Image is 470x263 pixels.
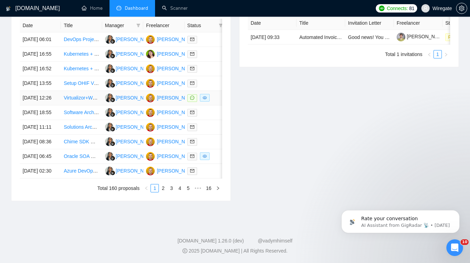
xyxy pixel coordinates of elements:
td: Solutions Architect – Cisco Campus Network & Smart Services [61,120,102,135]
a: MS[PERSON_NAME] [146,95,197,100]
div: [PERSON_NAME] [157,94,197,102]
div: [PERSON_NAME] [116,65,156,72]
a: Pending [445,34,469,40]
span: mail [190,169,194,173]
a: Setup OHIF Viewer with AWS HealthImaging Integration [64,80,185,86]
a: Oracle SOA OSB Developer with Maven Expertise [64,153,172,159]
a: Automated Invoicing System Development [299,34,391,40]
td: DevOps Project: Rocky Linux STIG-Compliant Golden Image & Deployment Automation [61,32,102,47]
a: [DOMAIN_NAME] 1.26.0 (dev) [178,238,244,244]
td: [DATE] 16:52 [20,62,61,76]
a: Kubernetes + NATS + L4 + YoLo7 [64,51,137,57]
span: mail [190,52,194,56]
iframe: Intercom notifications message [331,196,470,244]
button: left [425,50,433,58]
img: gigradar-bm.png [110,68,115,73]
span: 10 [461,239,469,245]
img: GA [105,64,114,73]
td: Automated Invoicing System Development [297,30,345,45]
th: Date [20,19,61,32]
td: Azure DevOps Subject Matter Expert Needed for Project Validation [61,164,102,178]
td: [DATE] 06:01 [20,32,61,47]
button: right [442,50,450,58]
a: MS[PERSON_NAME] [146,124,197,129]
span: right [444,53,448,57]
div: [PERSON_NAME] [116,152,156,160]
a: MS[PERSON_NAME] [146,65,197,71]
img: GA [105,35,114,44]
div: 2025 [DOMAIN_NAME] | All Rights Reserved. [6,247,464,255]
div: [PERSON_NAME] [157,123,197,131]
img: gigradar-bm.png [110,170,115,175]
span: Manager [105,22,133,29]
img: c1gwoEKIlC_Wi2DszKySc9WIGaDL48etO9Wx00h1px-SihIzaoxUlzshEpyTrcmfOE [397,33,405,41]
img: GA [105,167,114,175]
span: ••• [192,184,203,192]
a: Azure DevOps Subject Matter Expert Needed for Project Validation [64,168,208,174]
a: setting [456,6,467,11]
div: [PERSON_NAME] [157,79,197,87]
div: [PERSON_NAME] [157,138,197,145]
a: Solutions Architect – Cisco Campus Network & Smart Services [64,124,199,130]
img: gigradar-bm.png [110,112,115,117]
span: Dashboard [125,5,148,11]
img: gigradar-bm.png [110,83,115,88]
td: Kubernetes + NATS + L4 + YoLo7 [61,62,102,76]
li: Next Page [214,184,222,192]
td: [DATE] 13:55 [20,76,61,91]
li: 3 [167,184,176,192]
span: Connects: [387,5,408,12]
img: gigradar-bm.png [110,39,115,44]
span: mail [190,110,194,114]
img: gigradar-bm.png [110,156,115,161]
img: GA [105,79,114,88]
div: [PERSON_NAME] [116,94,156,102]
a: MS[PERSON_NAME] [146,168,197,173]
a: DevOps Project: Rocky Linux STIG-Compliant Golden Image & Deployment Automation [64,37,253,42]
li: 1 [151,184,159,192]
a: MS[PERSON_NAME] [146,153,197,159]
button: left [142,184,151,192]
img: GA [105,152,114,161]
a: 1 [151,184,159,192]
td: [DATE] 12:26 [20,91,61,105]
iframe: Intercom live chat [446,239,463,256]
div: [PERSON_NAME] [157,65,197,72]
a: 2 [159,184,167,192]
a: GA[PERSON_NAME] [105,168,156,173]
span: user [423,6,428,11]
a: 4 [176,184,184,192]
a: GA[PERSON_NAME] [105,36,156,42]
img: MS [146,64,155,73]
img: GA [105,108,114,117]
td: Virtualizor+WHMCS Expert Needed for Specialized Hosting Site [61,91,102,105]
a: searchScanner [162,5,188,11]
span: right [216,186,220,190]
span: filter [219,23,223,27]
span: copyright [183,248,187,253]
td: [DATE] 16:55 [20,47,61,62]
div: [PERSON_NAME] [157,152,197,160]
td: Chime SDK Media Capture Pipelines [61,135,102,149]
th: Invitation Letter [345,16,394,30]
img: MS [146,167,155,175]
td: [DATE] 08:36 [20,135,61,149]
li: 1 [433,50,442,58]
td: Oracle SOA OSB Developer with Maven Expertise [61,149,102,164]
img: GA [105,123,114,131]
a: GA[PERSON_NAME] [105,153,156,159]
img: gigradar-bm.png [110,141,115,146]
a: GA[PERSON_NAME] [105,138,156,144]
th: Freelancer [394,16,443,30]
a: Kubernetes + NATS + L4 + YoLo7 [64,66,137,71]
td: Software Architect (AI, BPMN & ERP) [61,105,102,120]
li: 5 [184,184,192,192]
img: MS [146,137,155,146]
img: gigradar-bm.png [110,97,115,102]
